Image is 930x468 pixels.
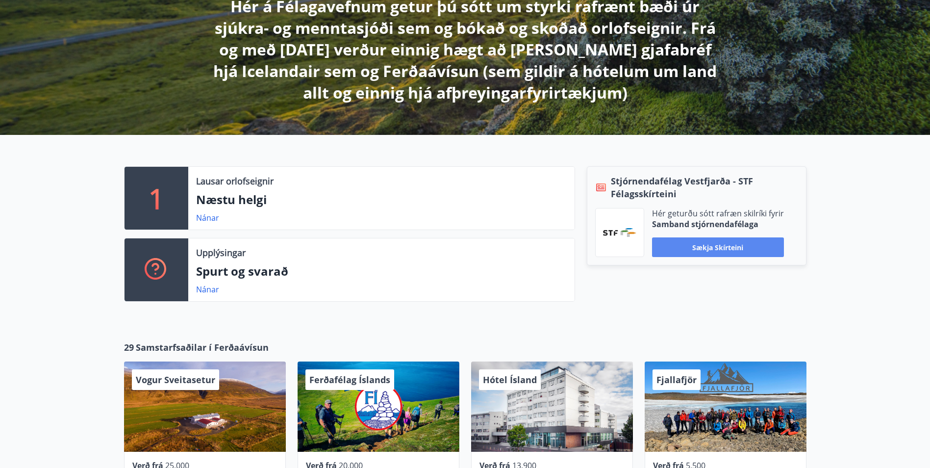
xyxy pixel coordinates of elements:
span: 29 [124,341,134,354]
a: Nánar [196,212,219,223]
button: Sækja skírteini [652,237,784,257]
span: Stjórnendafélag Vestfjarða - STF Félagsskírteini [611,175,798,200]
span: Vogur Sveitasetur [136,374,215,386]
p: Lausar orlofseignir [196,175,274,187]
p: Næstu helgi [196,191,567,208]
span: Fjallafjör [656,374,697,386]
p: Hér geturðu sótt rafræn skilríki fyrir [652,208,784,219]
span: Ferðafélag Íslands [309,374,390,386]
span: Hótel Ísland [483,374,537,386]
p: Spurt og svarað [196,263,567,280]
p: Samband stjórnendafélaga [652,219,784,230]
p: 1 [149,180,164,217]
a: Nánar [196,284,219,295]
img: vjCaq2fThgY3EUYqSgpjEiBg6WP39ov69hlhuPVN.png [603,228,636,237]
p: Upplýsingar [196,246,246,259]
span: Samstarfsaðilar í Ferðaávísun [136,341,269,354]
